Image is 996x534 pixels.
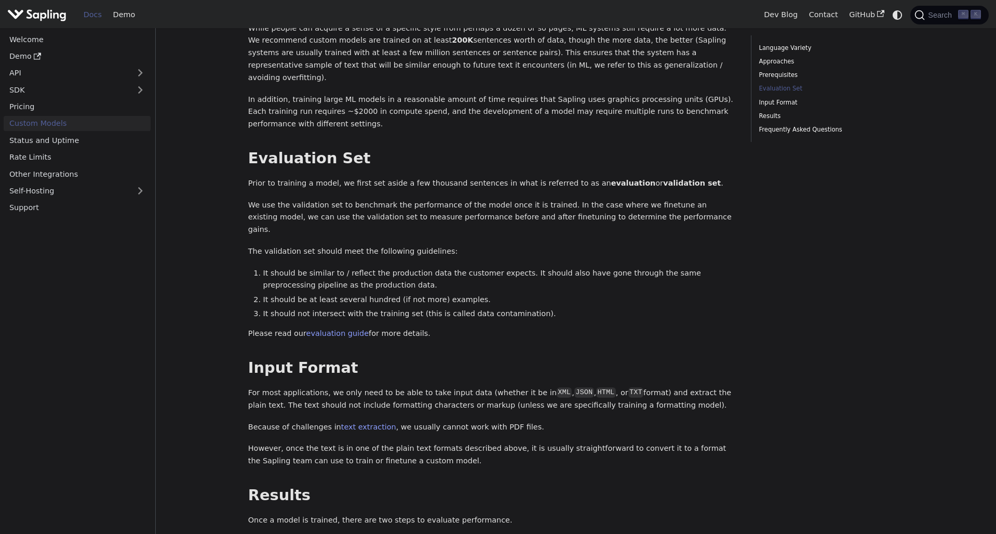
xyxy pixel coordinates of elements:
[248,387,736,412] p: For most applications, we only need to be able to take input data (whether it be in , , , or form...
[4,200,151,215] a: Support
[759,57,900,67] a: Approaches
[4,116,151,131] a: Custom Models
[611,179,656,187] strong: evaluation
[130,66,151,81] button: Expand sidebar category 'API'
[4,32,151,47] a: Welcome
[759,70,900,80] a: Prerequisites
[248,245,736,258] p: The validation set should meet the following guidelines:
[910,6,988,24] button: Search (Command+K)
[248,94,736,131] p: In addition, training large ML models in a reasonable amount of time requires that Sapling uses g...
[107,7,141,23] a: Demo
[248,486,736,505] h2: Results
[78,7,107,23] a: Docs
[248,149,736,168] h2: Evaluation Set
[663,179,721,187] strong: validation set
[248,199,736,236] p: We use the validation set to benchmark the performance of the model once it is trained. In the ca...
[4,133,151,148] a: Status and Uptime
[759,98,900,108] a: Input Format
[758,7,803,23] a: Dev Blog
[263,308,736,320] li: It should not intersect with the training set (this is called data contamination).
[803,7,844,23] a: Contact
[574,387,594,398] code: JSON
[341,423,396,431] a: text extraction
[130,82,151,97] button: Expand sidebar category 'SDK'
[248,442,736,467] p: However, once the text is in one of the plain text formats described above, it is usually straigh...
[7,7,70,22] a: Sapling.ai
[4,166,151,181] a: Other Integrations
[4,150,151,165] a: Rate Limits
[759,125,900,135] a: Frequently Asked Questions
[263,294,736,306] li: It should be at least several hundred (if not more) examples.
[248,421,736,434] p: Because of challenges in , we usually cannot work with PDF files.
[628,387,643,398] code: TXT
[4,99,151,114] a: Pricing
[557,387,572,398] code: XML
[263,267,736,292] li: It should be similar to / reflect the production data the customer expects. It should also have g...
[958,10,968,19] kbd: ⌘
[4,66,130,81] a: API
[596,387,616,398] code: HTML
[759,111,900,121] a: Results
[248,177,736,190] p: Prior to training a model, we first set aside a few thousand sentences in what is referred to as ...
[843,7,890,23] a: GitHub
[4,184,151,199] a: Self-Hosting
[248,328,736,340] p: Please read our for more details.
[890,7,905,22] button: Switch between dark and light mode (currently system mode)
[4,49,151,64] a: Demo
[248,22,736,84] p: While people can acquire a sense of a specific style from perhaps a dozen or so pages, ML systems...
[759,84,900,94] a: Evaluation Set
[925,11,958,19] span: Search
[452,36,473,44] strong: 200K
[248,514,736,527] p: Once a model is trained, there are two steps to evaluate performance.
[7,7,66,22] img: Sapling.ai
[4,82,130,97] a: SDK
[759,43,900,53] a: Language Variety
[248,359,736,377] h2: Input Format
[306,329,369,337] a: evaluation guide
[971,10,981,19] kbd: K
